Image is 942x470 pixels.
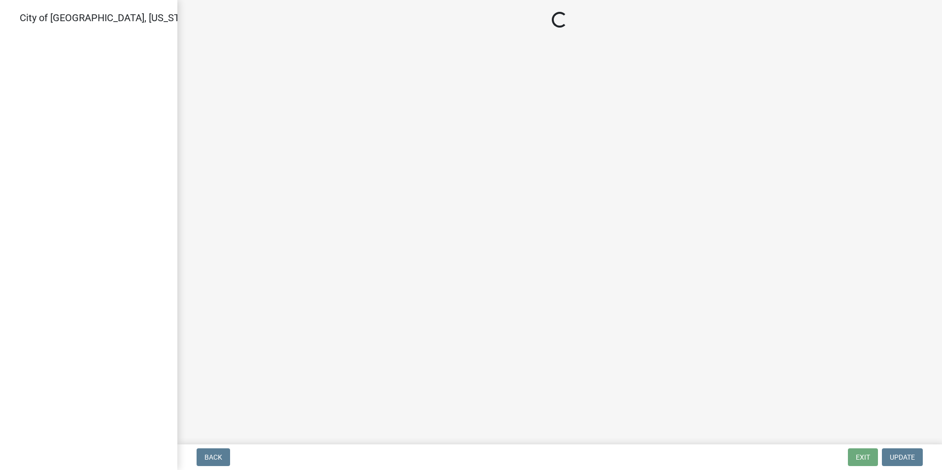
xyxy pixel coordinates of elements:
[204,453,222,461] span: Back
[848,448,878,466] button: Exit
[20,12,199,24] span: City of [GEOGRAPHIC_DATA], [US_STATE]
[890,453,915,461] span: Update
[197,448,230,466] button: Back
[882,448,923,466] button: Update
